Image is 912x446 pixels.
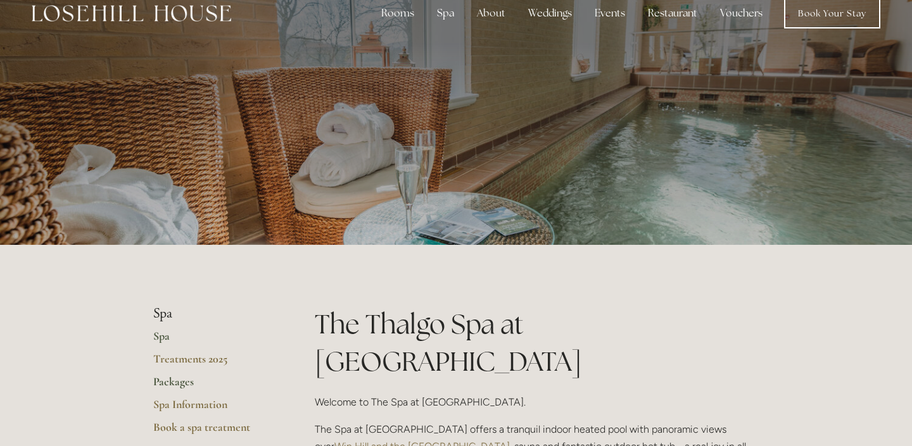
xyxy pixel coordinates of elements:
div: About [467,1,516,26]
a: Spa [153,329,274,352]
div: Weddings [518,1,582,26]
div: Spa [427,1,464,26]
li: Spa [153,306,274,322]
a: Spa Information [153,397,274,420]
div: Restaurant [638,1,707,26]
div: Events [585,1,635,26]
div: Rooms [371,1,424,26]
a: Vouchers [710,1,773,26]
img: Losehill House [32,5,231,22]
a: Book a spa treatment [153,420,274,443]
p: Welcome to The Spa at [GEOGRAPHIC_DATA]. [315,393,759,411]
h1: The Thalgo Spa at [GEOGRAPHIC_DATA] [315,306,759,380]
a: Packages [153,375,274,397]
a: Treatments 2025 [153,352,274,375]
